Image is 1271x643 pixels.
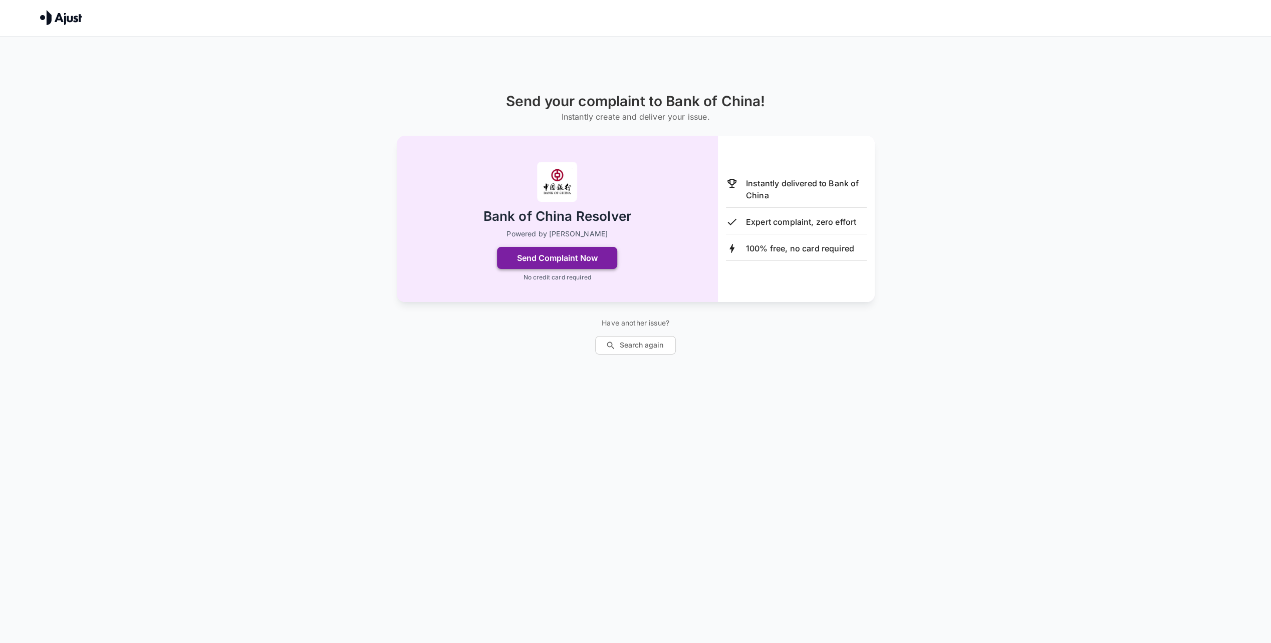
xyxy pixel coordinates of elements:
button: Send Complaint Now [497,247,617,269]
h6: Instantly create and deliver your issue. [506,110,766,124]
p: 100% free, no card required [746,242,854,254]
h2: Bank of China Resolver [483,208,631,225]
img: Ajust [40,10,82,25]
p: Instantly delivered to Bank of China [746,177,867,201]
img: Bank of China [537,162,577,202]
button: Search again [595,336,676,355]
h1: Send your complaint to Bank of China! [506,93,766,110]
p: Expert complaint, zero effort [746,216,856,228]
p: No credit card required [523,273,591,282]
p: Have another issue? [595,318,676,328]
p: Powered by [PERSON_NAME] [506,229,608,239]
